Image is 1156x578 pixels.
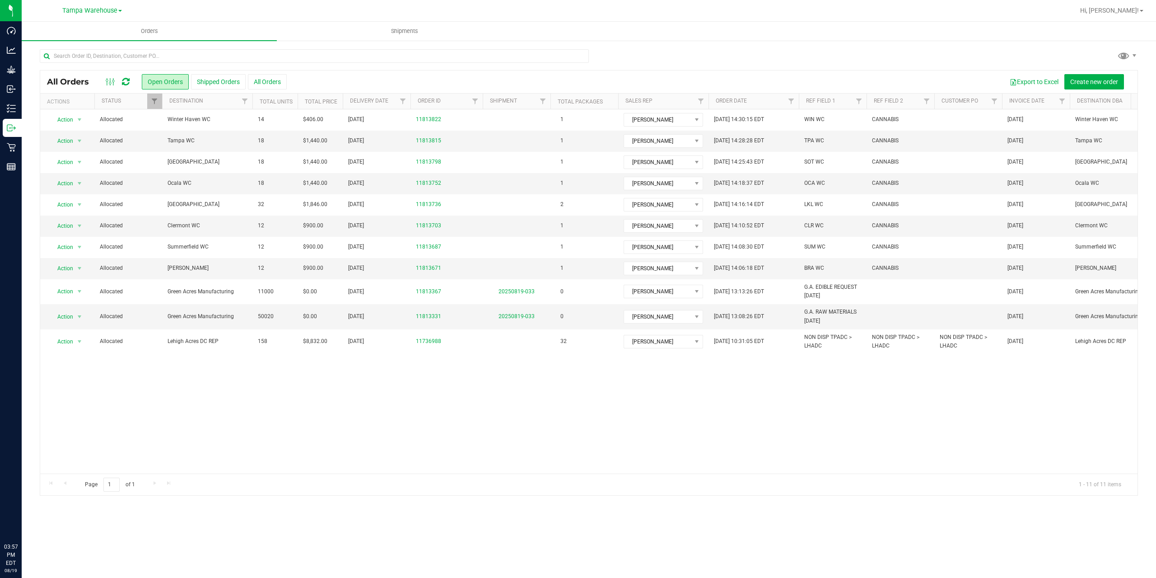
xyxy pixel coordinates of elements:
[348,136,364,145] span: [DATE]
[147,94,162,109] a: Filter
[100,337,157,346] span: Allocated
[1075,243,1155,251] span: Summerfield WC
[348,221,364,230] span: [DATE]
[62,7,117,14] span: Tampa Warehouse
[168,312,247,321] span: Green Acres Manufacturing
[100,179,157,188] span: Allocated
[348,287,364,296] span: [DATE]
[624,177,691,190] span: [PERSON_NAME]
[416,136,441,145] a: 11813815
[872,179,899,188] span: CANNABIS
[940,333,997,350] span: NON DISP TPADC > LHADC
[872,243,899,251] span: CANNABIS
[303,243,323,251] span: $900.00
[1075,179,1155,188] span: Ocala WC
[416,179,441,188] a: 11813752
[348,337,364,346] span: [DATE]
[624,198,691,211] span: [PERSON_NAME]
[100,287,157,296] span: Allocated
[9,506,36,533] iframe: Resource center
[806,98,835,104] a: Ref Field 1
[379,27,430,35] span: Shipments
[303,287,317,296] span: $0.00
[714,179,764,188] span: [DATE] 14:18:37 EDT
[7,65,16,74] inline-svg: Grow
[714,264,764,273] span: [DATE] 14:06:18 EDT
[258,221,264,230] span: 12
[919,94,934,109] a: Filter
[74,113,85,126] span: select
[558,99,603,105] a: Total Packages
[168,179,247,188] span: Ocala WC
[258,115,264,124] span: 14
[872,136,899,145] span: CANNABIS
[303,179,327,188] span: $1,440.00
[129,27,170,35] span: Orders
[1075,312,1155,321] span: Green Acres Manufacturing
[103,478,120,492] input: 1
[7,26,16,35] inline-svg: Dashboard
[1007,264,1023,273] span: [DATE]
[7,162,16,171] inline-svg: Reports
[258,136,264,145] span: 18
[277,22,532,41] a: Shipments
[100,221,157,230] span: Allocated
[804,333,861,350] span: NON DISP TPADC > LHADC
[348,179,364,188] span: [DATE]
[238,94,252,109] a: Filter
[1075,287,1155,296] span: Green Acres Manufacturing
[714,158,764,166] span: [DATE] 14:25:43 EDT
[100,243,157,251] span: Allocated
[348,264,364,273] span: [DATE]
[74,285,85,298] span: select
[348,158,364,166] span: [DATE]
[7,85,16,94] inline-svg: Inbound
[1007,243,1023,251] span: [DATE]
[556,240,568,254] span: 1
[100,115,157,124] span: Allocated
[499,288,535,295] a: 20250819-033
[7,104,16,113] inline-svg: Inventory
[624,113,691,126] span: [PERSON_NAME]
[556,177,568,190] span: 1
[168,115,247,124] span: Winter Haven WC
[258,179,264,188] span: 18
[490,98,517,104] a: Shipment
[169,98,203,104] a: Destination
[852,94,867,109] a: Filter
[624,310,691,323] span: [PERSON_NAME]
[804,264,824,273] span: BRA WC
[716,98,747,104] a: Order Date
[1007,136,1023,145] span: [DATE]
[1075,158,1155,166] span: [GEOGRAPHIC_DATA]
[416,264,441,273] a: 11813671
[168,221,247,230] span: Clermont WC
[556,219,568,232] span: 1
[7,123,16,132] inline-svg: Outbound
[942,98,978,104] a: Customer PO
[1072,478,1128,491] span: 1 - 11 of 11 items
[40,49,589,63] input: Search Order ID, Destination, Customer PO...
[714,221,764,230] span: [DATE] 14:10:52 EDT
[74,135,85,147] span: select
[872,158,899,166] span: CANNABIS
[168,158,247,166] span: [GEOGRAPHIC_DATA]
[872,264,899,273] span: CANNABIS
[416,158,441,166] a: 11813798
[714,287,764,296] span: [DATE] 13:13:26 EDT
[714,243,764,251] span: [DATE] 14:08:30 EDT
[804,221,824,230] span: CLR WC
[142,74,189,89] button: Open Orders
[1007,115,1023,124] span: [DATE]
[303,136,327,145] span: $1,440.00
[303,158,327,166] span: $1,440.00
[74,156,85,169] span: select
[804,200,823,209] span: LKL WC
[804,158,824,166] span: SOT WC
[49,198,74,211] span: Action
[556,262,568,275] span: 1
[4,543,18,567] p: 03:57 PM EDT
[47,99,91,105] div: Actions
[1075,264,1155,273] span: [PERSON_NAME]
[348,243,364,251] span: [DATE]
